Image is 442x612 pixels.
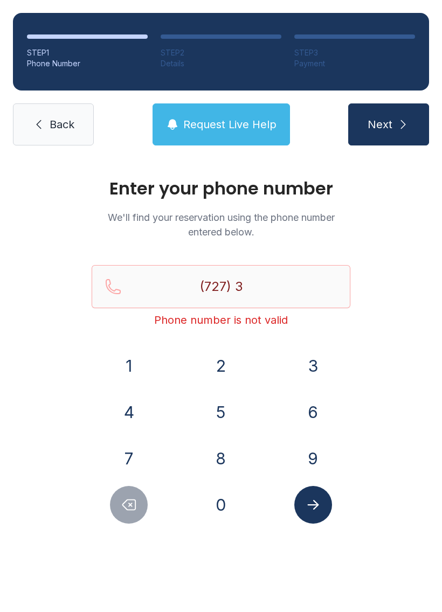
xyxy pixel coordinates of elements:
div: Phone number is not valid [92,312,350,328]
button: 1 [110,347,148,385]
button: 7 [110,440,148,477]
button: 2 [202,347,240,385]
button: 3 [294,347,332,385]
div: Payment [294,58,415,69]
button: Delete number [110,486,148,524]
button: Submit lookup form [294,486,332,524]
button: 0 [202,486,240,524]
button: 5 [202,393,240,431]
button: 4 [110,393,148,431]
button: 8 [202,440,240,477]
button: 6 [294,393,332,431]
div: Details [161,58,281,69]
div: STEP 1 [27,47,148,58]
p: We'll find your reservation using the phone number entered below. [92,210,350,239]
div: Phone Number [27,58,148,69]
span: Request Live Help [183,117,277,132]
span: Back [50,117,74,132]
input: Reservation phone number [92,265,350,308]
button: 9 [294,440,332,477]
h1: Enter your phone number [92,180,350,197]
div: STEP 3 [294,47,415,58]
span: Next [368,117,392,132]
div: STEP 2 [161,47,281,58]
